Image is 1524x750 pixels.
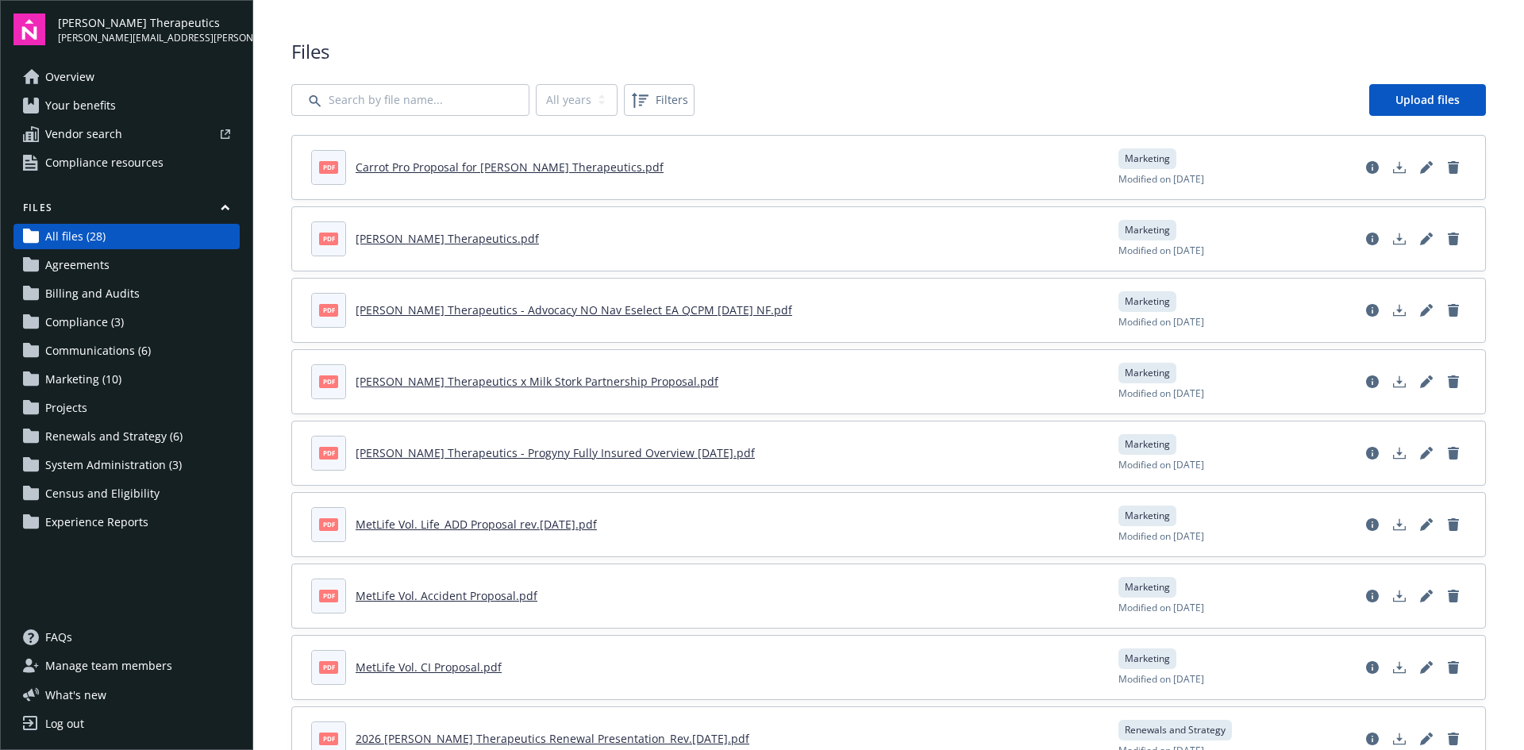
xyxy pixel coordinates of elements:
[627,87,691,113] span: Filters
[1125,223,1170,237] span: Marketing
[1360,298,1385,323] a: View file details
[1414,369,1439,394] a: Edit document
[45,310,124,335] span: Compliance (3)
[1118,387,1204,401] span: Modified on [DATE]
[1125,509,1170,523] span: Marketing
[1118,529,1204,544] span: Modified on [DATE]
[1387,512,1412,537] a: Download document
[1414,655,1439,680] a: Edit document
[1369,84,1486,116] a: Upload files
[1387,369,1412,394] a: Download document
[1387,298,1412,323] a: Download document
[1118,244,1204,258] span: Modified on [DATE]
[13,338,240,363] a: Communications (6)
[58,13,240,45] button: [PERSON_NAME] Therapeutics[PERSON_NAME][EMAIL_ADDRESS][PERSON_NAME][DOMAIN_NAME]
[13,367,240,392] a: Marketing (10)
[1387,155,1412,180] a: Download document
[319,661,338,673] span: pdf
[1441,583,1466,609] a: Delete document
[13,224,240,249] a: All files (28)
[45,252,110,278] span: Agreements
[45,64,94,90] span: Overview
[1125,294,1170,309] span: Marketing
[356,517,597,532] a: MetLife Vol. Life_ADD Proposal rev.[DATE].pdf
[13,510,240,535] a: Experience Reports
[45,687,106,703] span: What ' s new
[1441,155,1466,180] a: Delete document
[45,281,140,306] span: Billing and Audits
[1125,366,1170,380] span: Marketing
[1414,226,1439,252] a: Edit document
[291,38,1486,65] span: Files
[1387,583,1412,609] a: Download document
[45,338,151,363] span: Communications (6)
[1360,440,1385,466] a: View file details
[45,481,160,506] span: Census and Eligibility
[1360,226,1385,252] a: View file details
[13,281,240,306] a: Billing and Audits
[1387,440,1412,466] a: Download document
[356,160,664,175] a: Carrot Pro Proposal for [PERSON_NAME] Therapeutics.pdf
[319,304,338,316] span: pdf
[13,395,240,421] a: Projects
[1414,298,1439,323] a: Edit document
[1441,369,1466,394] a: Delete document
[45,150,164,175] span: Compliance resources
[1360,369,1385,394] a: View file details
[319,233,338,244] span: pdf
[291,84,529,116] input: Search by file name...
[13,201,240,221] button: Files
[13,653,240,679] a: Manage team members
[1395,92,1460,107] span: Upload files
[1118,601,1204,615] span: Modified on [DATE]
[356,302,792,317] a: [PERSON_NAME] Therapeutics - Advocacy NO Nav Eselect EA QCPM [DATE] NF.pdf
[1125,437,1170,452] span: Marketing
[624,84,695,116] button: Filters
[319,375,338,387] span: pdf
[45,224,106,249] span: All files (28)
[1441,298,1466,323] a: Delete document
[356,231,539,246] a: [PERSON_NAME] Therapeutics.pdf
[45,367,121,392] span: Marketing (10)
[45,424,183,449] span: Renewals and Strategy (6)
[1118,172,1204,187] span: Modified on [DATE]
[356,588,537,603] a: MetLife Vol. Accident Proposal.pdf
[58,31,240,45] span: [PERSON_NAME][EMAIL_ADDRESS][PERSON_NAME][DOMAIN_NAME]
[1360,512,1385,537] a: View file details
[1360,583,1385,609] a: View file details
[319,518,338,530] span: pdf
[1441,226,1466,252] a: Delete document
[13,252,240,278] a: Agreements
[45,653,172,679] span: Manage team members
[45,452,182,478] span: System Administration (3)
[45,93,116,118] span: Your benefits
[45,395,87,421] span: Projects
[13,424,240,449] a: Renewals and Strategy (6)
[45,510,148,535] span: Experience Reports
[13,452,240,478] a: System Administration (3)
[13,481,240,506] a: Census and Eligibility
[319,590,338,602] span: pdf
[13,150,240,175] a: Compliance resources
[1387,655,1412,680] a: Download document
[356,445,755,460] a: [PERSON_NAME] Therapeutics - Progyny Fully Insured Overview [DATE].pdf
[1414,512,1439,537] a: Edit document
[1441,655,1466,680] a: Delete document
[45,711,84,737] div: Log out
[656,91,688,108] span: Filters
[319,733,338,744] span: pdf
[319,447,338,459] span: pdf
[1387,226,1412,252] a: Download document
[1441,440,1466,466] a: Delete document
[13,121,240,147] a: Vendor search
[1118,315,1204,329] span: Modified on [DATE]
[1414,583,1439,609] a: Edit document
[1125,652,1170,666] span: Marketing
[13,687,132,703] button: What's new
[45,121,122,147] span: Vendor search
[13,64,240,90] a: Overview
[1125,580,1170,594] span: Marketing
[58,14,240,31] span: [PERSON_NAME] Therapeutics
[1125,723,1226,737] span: Renewals and Strategy
[1118,672,1204,687] span: Modified on [DATE]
